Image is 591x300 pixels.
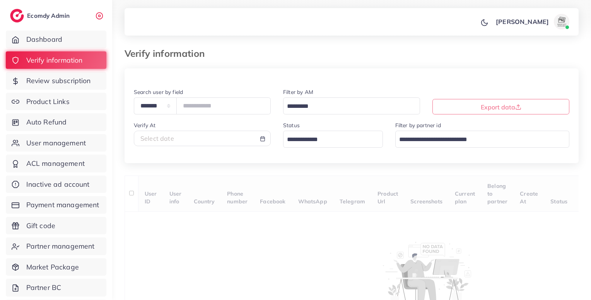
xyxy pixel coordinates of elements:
input: Search for option [284,101,410,112]
a: logoEcomdy Admin [10,9,72,22]
a: Verify information [6,51,106,69]
label: Filter by AM [283,88,313,96]
a: User management [6,134,106,152]
span: Export data [481,103,521,111]
label: Status [283,121,300,129]
a: Market Package [6,258,106,276]
a: Auto Refund [6,113,106,131]
p: [PERSON_NAME] [496,17,549,26]
span: User management [26,138,86,148]
span: Partner management [26,241,95,251]
a: Partner BC [6,279,106,297]
label: Filter by partner id [395,121,441,129]
h3: Verify information [125,48,211,59]
span: Dashboard [26,34,62,44]
span: Select date [140,135,174,142]
a: ACL management [6,155,106,172]
span: Market Package [26,262,79,272]
a: Product Links [6,93,106,111]
a: Review subscription [6,72,106,90]
a: Dashboard [6,31,106,48]
a: Gift code [6,217,106,235]
span: Inactive ad account [26,179,90,189]
span: Product Links [26,97,70,107]
label: Verify At [134,121,155,129]
input: Search for option [396,134,560,146]
a: Payment management [6,196,106,214]
span: Auto Refund [26,117,67,127]
button: Export data [432,99,569,114]
div: Search for option [283,131,383,147]
a: Inactive ad account [6,176,106,193]
a: Partner management [6,237,106,255]
input: Search for option [284,134,373,146]
img: avatar [554,14,569,29]
div: Search for option [283,97,420,114]
span: Review subscription [26,76,91,86]
h2: Ecomdy Admin [27,12,72,19]
div: Search for option [395,131,570,147]
span: Partner BC [26,283,61,293]
span: Verify information [26,55,83,65]
label: Search user by field [134,88,183,96]
span: ACL management [26,159,85,169]
span: Payment management [26,200,99,210]
span: Gift code [26,221,55,231]
a: [PERSON_NAME]avatar [492,14,572,29]
img: logo [10,9,24,22]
